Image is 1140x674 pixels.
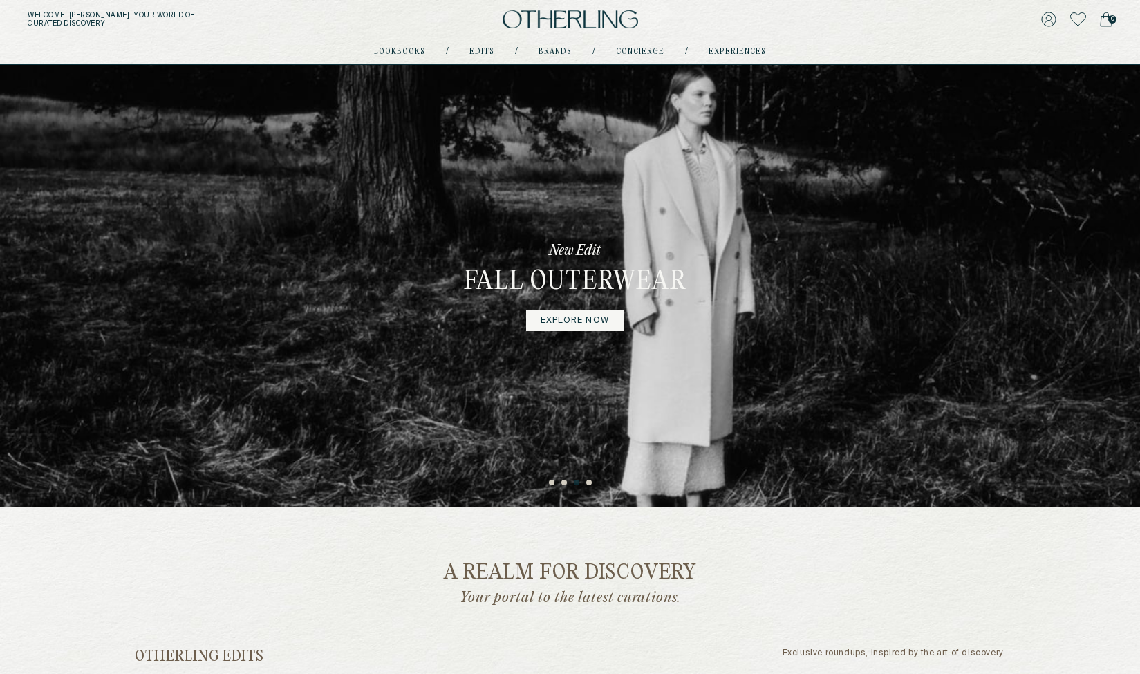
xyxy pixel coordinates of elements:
p: Your portal to the latest curations. [387,589,754,607]
span: 0 [1108,15,1116,24]
button: 3 [574,480,581,487]
img: logo [503,10,638,29]
button: 1 [549,480,556,487]
a: 0 [1100,10,1112,29]
a: experiences [709,48,766,55]
h2: otherling edits [135,648,264,666]
div: / [515,46,518,57]
button: 4 [586,480,593,487]
a: Edits [469,48,494,55]
div: / [685,46,688,57]
a: explore now [526,310,624,331]
h2: a realm for discovery [146,563,995,584]
p: New Edit [549,241,601,261]
a: concierge [616,48,664,55]
div: / [592,46,595,57]
h5: Welcome, [PERSON_NAME] . Your world of curated discovery. [28,11,353,28]
a: Brands [539,48,572,55]
div: / [446,46,449,57]
h3: Fall Outerwear [464,266,686,299]
button: 2 [561,480,568,487]
p: Exclusive roundups, inspired by the art of discovery. [783,648,1006,666]
a: lookbooks [374,48,425,55]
